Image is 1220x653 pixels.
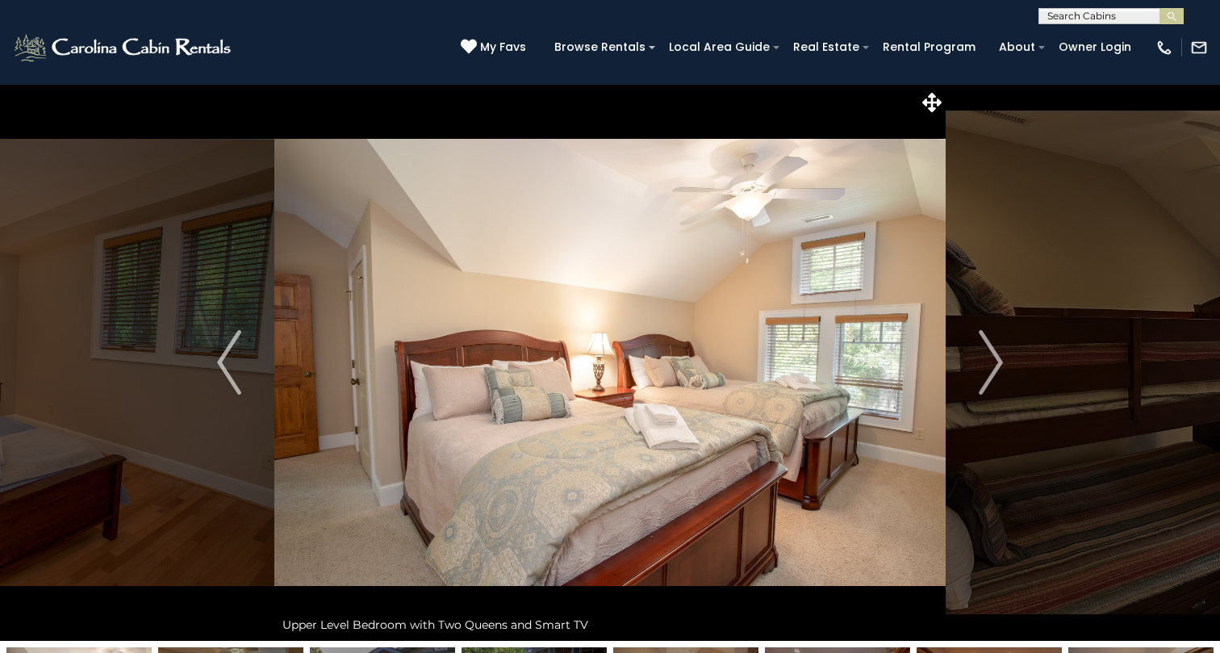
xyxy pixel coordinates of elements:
[1051,35,1139,60] a: Owner Login
[979,330,1003,395] img: arrow
[217,330,241,395] img: arrow
[785,35,867,60] a: Real Estate
[274,609,946,641] div: Upper Level Bedroom with Two Queens and Smart TV
[184,84,274,641] button: Previous
[546,35,654,60] a: Browse Rentals
[991,35,1043,60] a: About
[12,31,236,64] img: White-1-2.png
[946,84,1036,641] button: Next
[661,35,778,60] a: Local Area Guide
[875,35,984,60] a: Rental Program
[461,39,530,57] a: My Favs
[1190,39,1208,57] img: mail-regular-white.png
[480,39,526,56] span: My Favs
[1155,39,1173,57] img: phone-regular-white.png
